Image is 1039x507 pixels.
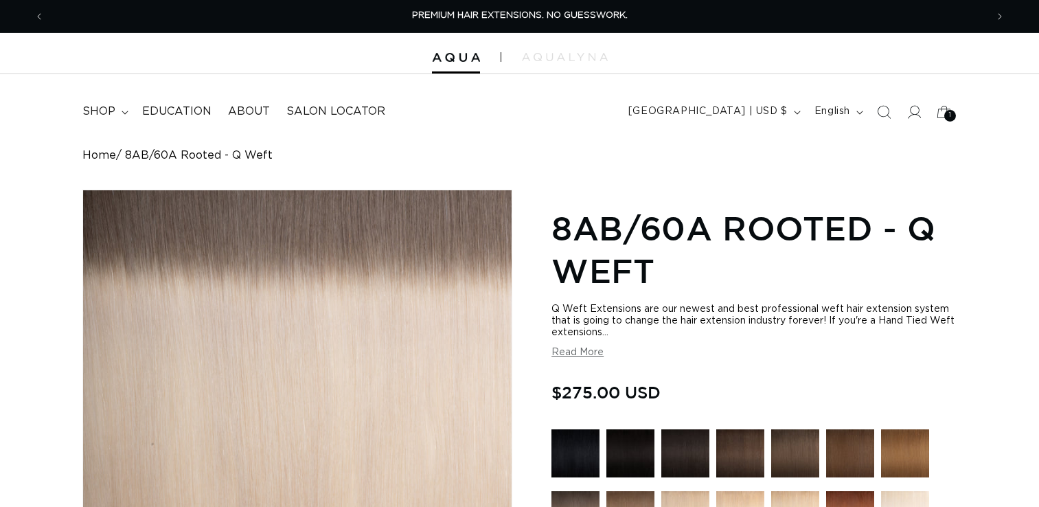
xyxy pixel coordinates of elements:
[661,429,709,477] img: 1B Soft Black - Q Weft
[869,97,899,127] summary: Search
[771,429,819,484] a: 4AB Medium Ash Brown - Q Weft
[606,429,654,477] img: 1N Natural Black - Q Weft
[24,3,54,30] button: Previous announcement
[628,104,788,119] span: [GEOGRAPHIC_DATA] | USD $
[82,149,957,162] nav: breadcrumbs
[806,99,869,125] button: English
[551,207,957,293] h1: 8AB/60A Rooted - Q Weft
[661,429,709,484] a: 1B Soft Black - Q Weft
[82,149,116,162] a: Home
[551,347,604,359] button: Read More
[220,96,278,127] a: About
[814,104,850,119] span: English
[551,429,600,484] a: 1 Black - Q Weft
[881,429,929,477] img: 6 Light Brown - Q Weft
[134,96,220,127] a: Education
[620,99,806,125] button: [GEOGRAPHIC_DATA] | USD $
[551,304,957,339] div: Q Weft Extensions are our newest and best professional weft hair extension system that is going t...
[606,429,654,484] a: 1N Natural Black - Q Weft
[74,96,134,127] summary: shop
[522,53,608,61] img: aqualyna.com
[278,96,393,127] a: Salon Locator
[551,379,661,405] span: $275.00 USD
[412,11,628,20] span: PREMIUM HAIR EXTENSIONS. NO GUESSWORK.
[286,104,385,119] span: Salon Locator
[881,429,929,484] a: 6 Light Brown - Q Weft
[716,429,764,484] a: 2 Dark Brown - Q Weft
[82,104,115,119] span: shop
[432,53,480,63] img: Aqua Hair Extensions
[125,149,273,162] span: 8AB/60A Rooted - Q Weft
[771,429,819,477] img: 4AB Medium Ash Brown - Q Weft
[826,429,874,484] a: 4 Medium Brown - Q Weft
[228,104,270,119] span: About
[949,110,952,122] span: 1
[142,104,212,119] span: Education
[716,429,764,477] img: 2 Dark Brown - Q Weft
[826,429,874,477] img: 4 Medium Brown - Q Weft
[551,429,600,477] img: 1 Black - Q Weft
[985,3,1015,30] button: Next announcement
